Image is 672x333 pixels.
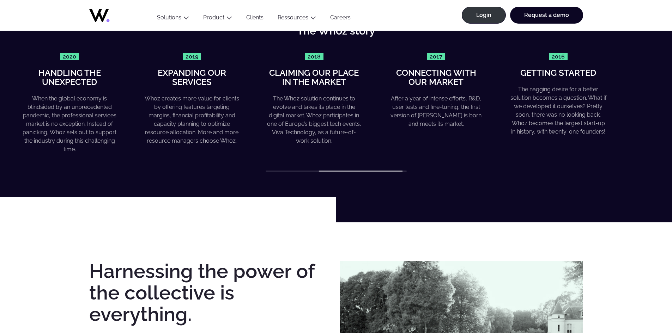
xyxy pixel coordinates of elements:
a: Ressources [278,14,308,21]
button: Product [196,14,239,24]
button: Solutions [150,14,196,24]
p: 2017 [427,53,445,60]
a: Clients [239,14,271,24]
h4: Connecting with our market [388,68,484,87]
div: 5 / 7 [266,53,362,146]
strong: Harnessing the power of the collective is everything. [89,260,315,325]
strong: Handling the unexpected [38,68,101,87]
p: 2019 [183,53,201,60]
iframe: Chatbot [625,286,662,323]
strong: Getting started [520,68,596,78]
p: 2020 [60,53,79,60]
a: Request a demo [510,7,583,24]
p: 2016 [549,53,568,60]
a: Product [203,14,224,21]
div: 7 / 7 [510,53,607,136]
h4: Expanding our services [144,68,240,87]
div: When the global economy is blindsided by an unprecedented pandemic, the professional services mar... [21,94,118,154]
div: After a year of intense efforts, R&D, user tests and fine-tuning, the first version of [PERSON_NA... [388,94,484,128]
a: Careers [323,14,358,24]
div: 3 / 7 [21,53,118,154]
div: The Whoz solution continues to evolve and takes its place in the digital market. Whoz participate... [266,94,362,145]
p: 2018 [305,53,323,60]
button: Ressources [271,14,323,24]
a: Login [462,7,506,24]
div: 6 / 7 [388,53,484,129]
div: Whoz creates more value for clients by offering features targeting margins, financial profitabili... [144,94,240,145]
h4: Claiming our place in the market [266,68,362,87]
div: The nagging desire for a better solution becomes a question. What if we developed it ourselves? P... [510,85,607,136]
div: 4 / 7 [144,53,240,146]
